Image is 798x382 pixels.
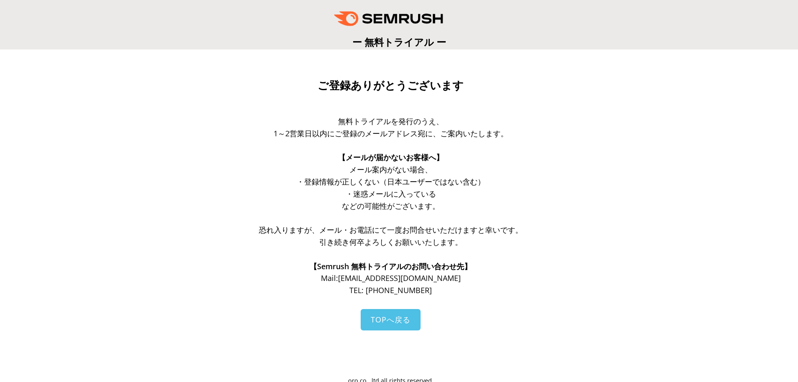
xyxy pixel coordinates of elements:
span: 引き続き何卒よろしくお願いいたします。 [319,237,462,247]
span: ご登録ありがとうございます [318,79,464,92]
span: 無料トライアルを発行のうえ、 [338,116,444,126]
span: などの可能性がございます。 [342,201,440,211]
span: ・登録情報が正しくない（日本ユーザーではない含む） [297,177,485,187]
span: TOPへ戻る [371,314,411,325]
span: ー 無料トライアル ー [352,35,446,49]
span: 【Semrush 無料トライアルのお問い合わせ先】 [310,261,472,271]
span: ・迷惑メールに入っている [346,189,436,199]
span: TEL: [PHONE_NUMBER] [349,285,432,295]
a: TOPへ戻る [361,309,421,330]
span: Mail: [EMAIL_ADDRESS][DOMAIN_NAME] [321,273,461,283]
span: メール案内がない場合、 [349,164,432,174]
span: 1～2営業日以内にご登録のメールアドレス宛に、ご案内いたします。 [274,128,508,138]
span: 【メールが届かないお客様へ】 [338,152,444,162]
span: 恐れ入りますが、メール・お電話にて一度お問合せいただけますと幸いです。 [259,225,523,235]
